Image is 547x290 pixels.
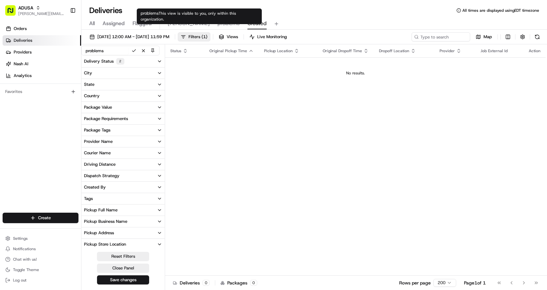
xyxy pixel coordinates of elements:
[3,213,78,223] button: Create
[81,216,165,227] button: Pickup Business Name
[81,68,165,79] button: City
[87,32,172,41] button: [DATE] 12:00 AM - [DATE] 11:59 PM
[103,20,125,27] span: Assigned
[168,70,543,76] div: No results.
[3,255,78,264] button: Chat with us!
[3,86,78,97] div: Favorites
[3,47,81,57] a: Providers
[149,47,157,54] button: Pin
[81,55,165,67] button: Delivery Status2
[18,11,65,16] button: [PERSON_NAME][EMAIL_ADDRESS][PERSON_NAME][DOMAIN_NAME]
[137,8,262,24] div: problems
[209,48,247,53] span: Original Pickup Time
[97,264,149,273] button: Close Panel
[81,239,165,250] button: Pickup Store Location
[130,47,138,55] button: Save
[84,139,113,145] div: Provider Name
[3,276,78,285] button: Log out
[202,34,207,40] span: ( 1 )
[3,23,81,34] a: Orders
[203,280,210,286] div: 0
[38,215,51,221] span: Create
[89,5,122,16] h1: Deliveries
[13,267,39,272] span: Toggle Theme
[257,34,287,40] span: Live Monitoring
[84,104,112,110] div: Package Value
[81,193,165,204] button: Tags
[14,73,32,79] span: Analytics
[14,61,28,67] span: Nash AI
[250,280,257,286] div: 0
[216,32,241,41] button: Views
[97,252,149,261] button: Reset Filters
[14,26,27,32] span: Orders
[13,236,28,241] span: Settings
[84,184,106,190] div: Created By
[81,182,165,193] button: Created By
[84,196,93,202] div: Tags
[81,159,165,170] button: Driving Distance
[97,275,149,284] button: Save changes
[3,70,81,81] a: Analytics
[189,34,207,40] span: Filters
[173,280,210,286] div: Deliveries
[84,127,110,133] div: Package Tags
[246,32,290,41] button: Live Monitoring
[264,48,293,53] span: Pickup Location
[81,125,165,136] button: Package Tags
[3,3,67,18] button: ADUSA[PERSON_NAME][EMAIL_ADDRESS][PERSON_NAME][DOMAIN_NAME]
[533,32,542,41] button: Refresh
[84,82,94,87] div: State
[473,32,495,41] button: Map
[81,205,165,216] button: Pickup Full Name
[529,48,540,53] div: Action
[3,35,81,46] a: Deliveries
[170,48,181,53] span: Status
[81,102,165,113] button: Package Value
[84,230,114,236] div: Pickup Address
[13,278,26,283] span: Log out
[462,8,539,13] span: All times are displayed using EDT timezone
[81,113,165,124] button: Package Requirements
[3,234,78,243] button: Settings
[84,161,116,167] div: Driving Distance
[97,34,169,40] span: [DATE] 12:00 AM - [DATE] 11:59 PM
[3,265,78,274] button: Toggle Theme
[81,147,165,159] button: Courier Name
[484,34,492,40] span: Map
[81,227,165,238] button: Pickup Address
[412,32,470,41] input: Type to search
[3,59,81,69] a: Nash AI
[81,90,165,101] button: Country
[14,38,32,43] span: Deliveries
[133,20,152,27] span: Flagged
[81,170,165,181] button: Dispatch Strategy
[379,48,409,53] span: Dropoff Location
[14,49,32,55] span: Providers
[84,207,118,213] div: Pickup Full Name
[399,280,431,286] p: Rows per page
[3,244,78,253] button: Notifications
[18,5,33,11] button: ADUSA
[81,79,165,90] button: State
[84,116,128,122] div: Package Requirements
[116,58,124,65] div: 2
[220,280,257,286] div: Packages
[227,34,238,40] span: Views
[13,246,36,252] span: Notifications
[81,136,165,147] button: Provider Name
[481,48,508,53] span: Job External Id
[84,70,92,76] div: City
[464,280,486,286] div: Page 1 of 1
[13,257,37,262] span: Chat with us!
[84,93,100,99] div: Country
[84,173,119,179] div: Dispatch Strategy
[141,11,236,22] span: This view is visible to you, only within this organization.
[323,48,362,53] span: Original Dropoff Time
[84,58,124,65] div: Delivery Status
[139,47,147,55] button: Cancel
[84,150,111,156] div: Courier Name
[178,32,210,41] button: Filters(1)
